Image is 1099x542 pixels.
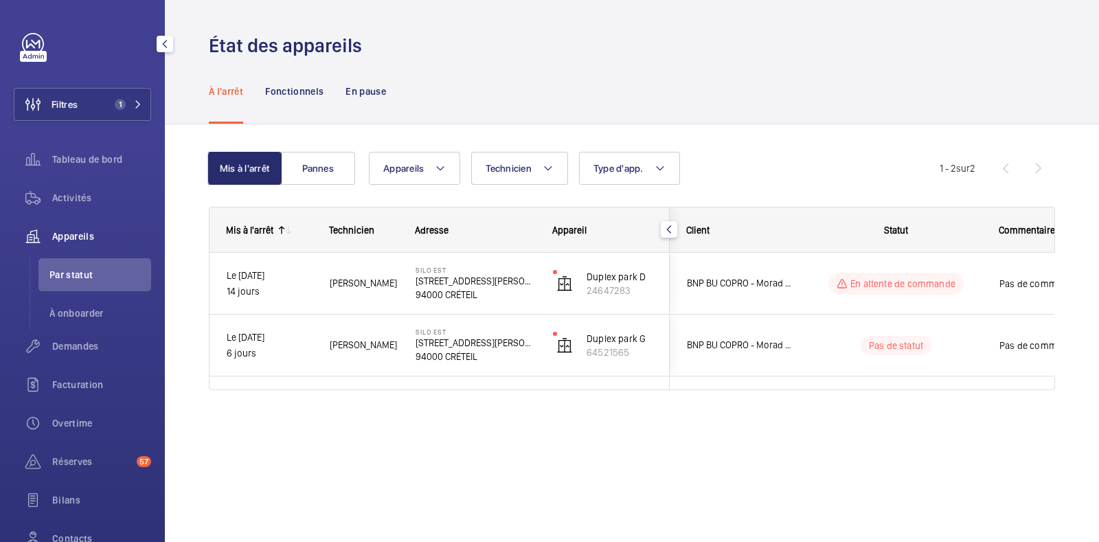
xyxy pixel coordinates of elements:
[416,274,535,288] p: [STREET_ADDRESS][PERSON_NAME]
[587,346,653,359] p: 64521565
[52,229,151,243] span: Appareils
[52,378,151,392] span: Facturation
[52,98,78,111] span: Filtres
[281,152,355,185] button: Pannes
[587,270,653,284] p: Duplex park D
[687,275,793,291] span: BNP BU COPRO - Morad BOULEFFAF
[227,346,312,361] p: 6 jours
[369,152,460,185] button: Appareils
[49,268,151,282] span: Par statut
[52,191,151,205] span: Activités
[471,152,568,185] button: Technicien
[579,152,680,185] button: Type d'app.
[587,284,653,297] p: 24647283
[345,84,386,98] p: En pause
[416,328,535,336] p: SILO EST
[416,336,535,350] p: [STREET_ADDRESS][PERSON_NAME]
[416,266,535,274] p: SILO EST
[14,88,151,121] button: Filtres1
[556,337,573,354] img: elevator.svg
[52,339,151,353] span: Demandes
[137,456,151,467] span: 57
[486,163,532,174] span: Technicien
[869,339,923,352] p: Pas de statut
[329,225,374,236] span: Technicien
[49,306,151,320] span: À onboarder
[227,268,312,284] p: Le [DATE]
[227,284,312,300] p: 14 jours
[956,163,970,174] span: sur
[330,337,398,353] span: [PERSON_NAME]
[265,84,324,98] p: Fonctionnels
[593,163,644,174] span: Type d'app.
[416,288,535,302] p: 94000 CRÉTEIL
[209,33,370,58] h1: État des appareils
[415,225,449,236] span: Adresse
[940,163,975,173] span: 1 - 2 2
[227,330,312,346] p: Le [DATE]
[330,275,398,291] span: [PERSON_NAME]
[115,99,126,110] span: 1
[999,225,1080,236] span: Commentaire client
[687,337,793,353] span: BNP BU COPRO - Morad BOULEFFAF
[207,152,282,185] button: Mis à l'arrêt
[686,225,710,236] span: Client
[556,275,573,292] img: elevator.svg
[552,225,653,236] div: Appareil
[587,332,653,346] p: Duplex park G
[52,153,151,166] span: Tableau de bord
[226,225,273,236] div: Mis à l'arrêt
[52,493,151,507] span: Bilans
[52,455,131,468] span: Réserves
[383,163,424,174] span: Appareils
[416,350,535,363] p: 94000 CRÉTEIL
[209,84,243,98] p: À l'arrêt
[52,416,151,430] span: Overtime
[850,277,955,291] p: En attente de commande
[884,225,908,236] span: Statut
